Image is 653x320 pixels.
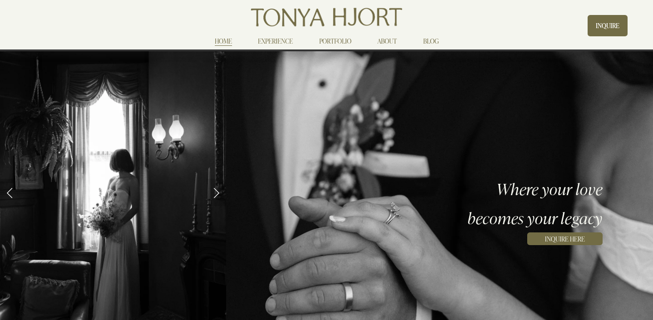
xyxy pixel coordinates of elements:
a: BLOG [423,36,439,47]
h3: becomes your legacy [402,210,603,226]
a: ABOUT [377,36,397,47]
a: PORTFOLIO [319,36,351,47]
a: Next Slide [206,179,226,206]
a: INQUIRE [588,15,628,36]
img: Tonya Hjort [249,5,404,30]
a: HOME [215,36,232,47]
h3: Where your love [402,181,603,197]
a: EXPERIENCE [258,36,293,47]
a: INQUIRE HERE [527,232,603,246]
